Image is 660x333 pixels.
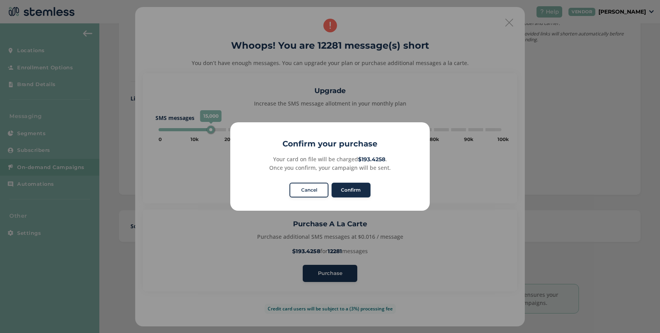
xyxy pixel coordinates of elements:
iframe: Chat Widget [621,296,660,333]
h2: Confirm your purchase [230,138,430,150]
button: Confirm [332,183,371,197]
div: Your card on file will be charged . Once you confirm, your campaign will be sent. [239,155,421,172]
button: Cancel [289,183,328,197]
strong: $193.4258 [358,156,385,163]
